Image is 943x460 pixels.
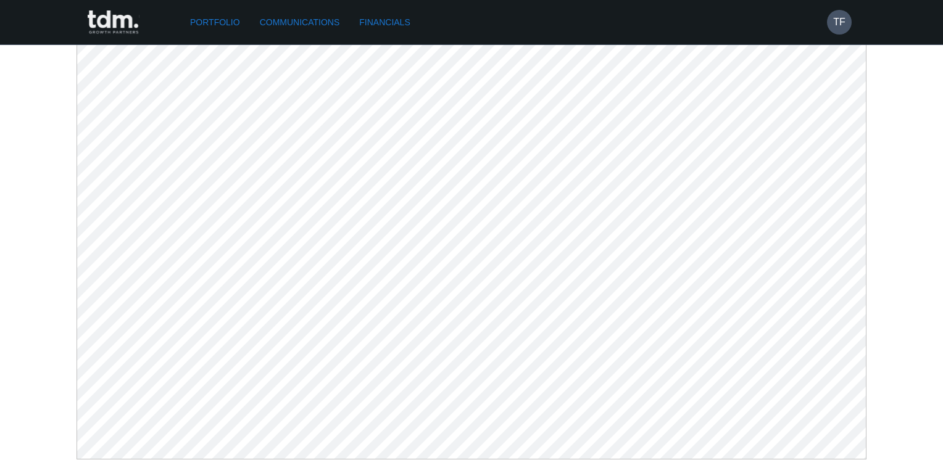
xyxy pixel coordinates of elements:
button: TF [827,10,852,35]
h6: TF [833,15,845,30]
a: Communications [255,11,345,34]
a: Financials [354,11,415,34]
img: desktop-pdf [77,44,866,459]
a: Portfolio [185,11,245,34]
